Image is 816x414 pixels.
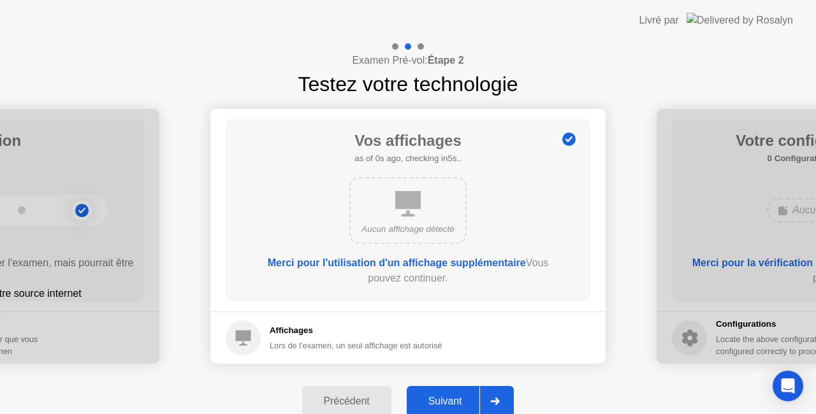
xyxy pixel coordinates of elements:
div: Aucun affichage détecté [361,223,455,236]
div: Livré par [639,13,679,28]
div: Open Intercom Messenger [773,371,803,401]
div: Lors de l'examen, un seul affichage est autorisé [270,339,442,352]
h1: Testez votre technologie [298,69,518,99]
b: Merci pour l'utilisation d'un affichage supplémentaire [268,257,526,268]
b: Étape 2 [428,55,464,66]
img: Delivered by Rosalyn [687,13,793,27]
div: Suivant [411,396,480,407]
h4: Examen Pré-vol: [352,53,463,68]
div: Vous pouvez continuer. [262,255,554,286]
h5: as of 0s ago, checking in5s.. [354,152,462,165]
div: Précédent [306,396,388,407]
h5: Affichages [270,324,442,337]
h1: Vos affichages [354,129,462,152]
